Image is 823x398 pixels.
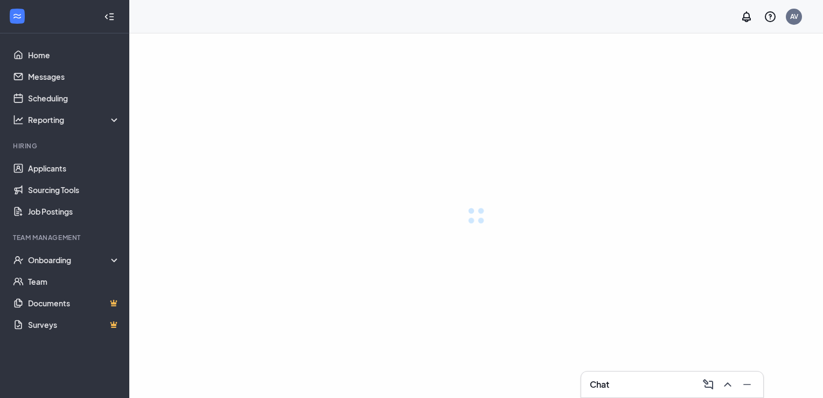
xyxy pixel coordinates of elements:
[13,141,118,150] div: Hiring
[740,10,753,23] svg: Notifications
[741,378,754,391] svg: Minimize
[13,255,24,265] svg: UserCheck
[699,376,716,393] button: ComposeMessage
[28,314,120,335] a: SurveysCrown
[702,378,715,391] svg: ComposeMessage
[764,10,777,23] svg: QuestionInfo
[790,12,798,21] div: AV
[590,379,609,390] h3: Chat
[718,376,735,393] button: ChevronUp
[28,157,120,179] a: Applicants
[28,255,121,265] div: Onboarding
[28,114,121,125] div: Reporting
[28,87,120,109] a: Scheduling
[28,179,120,201] a: Sourcing Tools
[28,44,120,66] a: Home
[104,11,115,22] svg: Collapse
[28,292,120,314] a: DocumentsCrown
[28,201,120,222] a: Job Postings
[737,376,755,393] button: Minimize
[28,271,120,292] a: Team
[721,378,734,391] svg: ChevronUp
[28,66,120,87] a: Messages
[13,233,118,242] div: Team Management
[12,11,23,22] svg: WorkstreamLogo
[13,114,24,125] svg: Analysis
